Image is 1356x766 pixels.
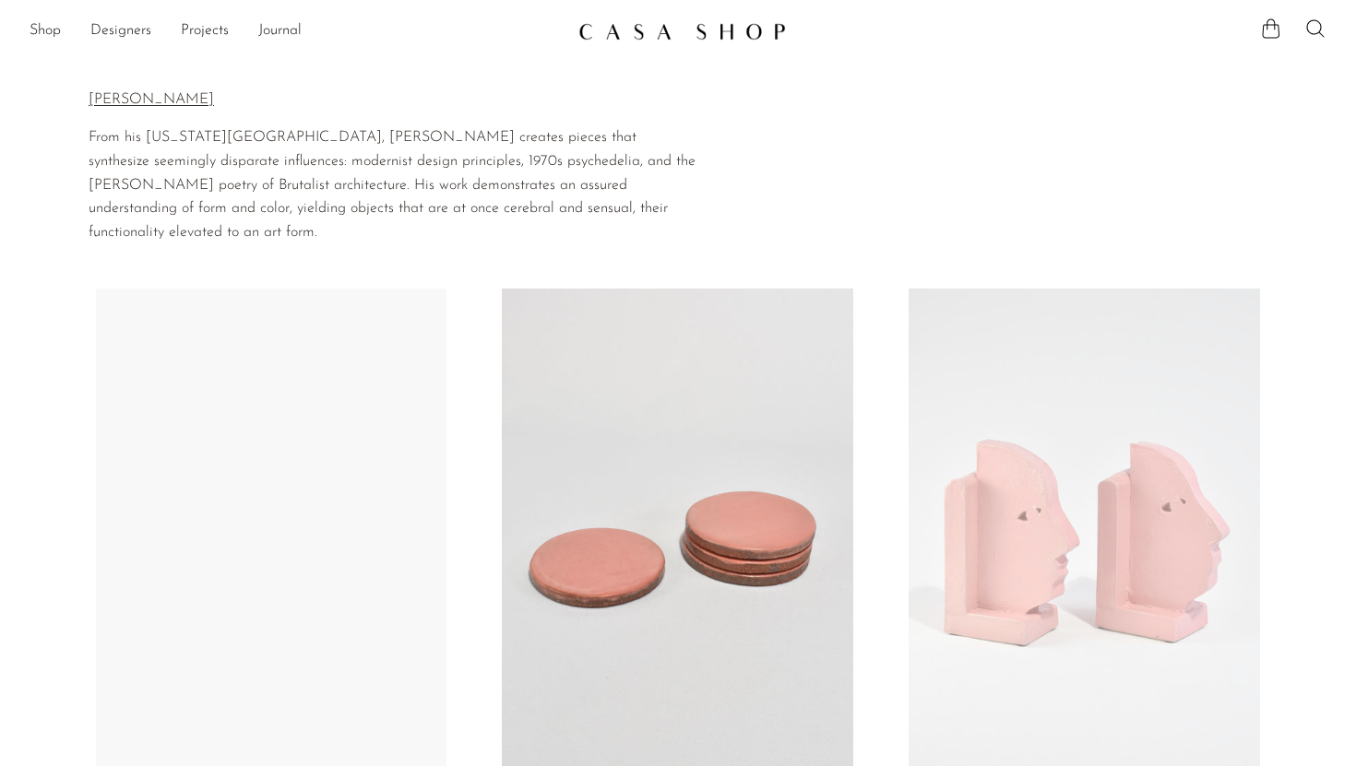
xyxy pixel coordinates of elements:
a: Designers [90,19,151,43]
p: From his [US_STATE][GEOGRAPHIC_DATA], [PERSON_NAME] creates pieces that synthesize seemingly disp... [89,126,699,244]
a: Projects [181,19,229,43]
a: Journal [258,19,302,43]
p: [PERSON_NAME] [89,88,699,112]
a: Shop [30,19,61,43]
nav: Desktop navigation [30,16,564,47]
ul: NEW HEADER MENU [30,16,564,47]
